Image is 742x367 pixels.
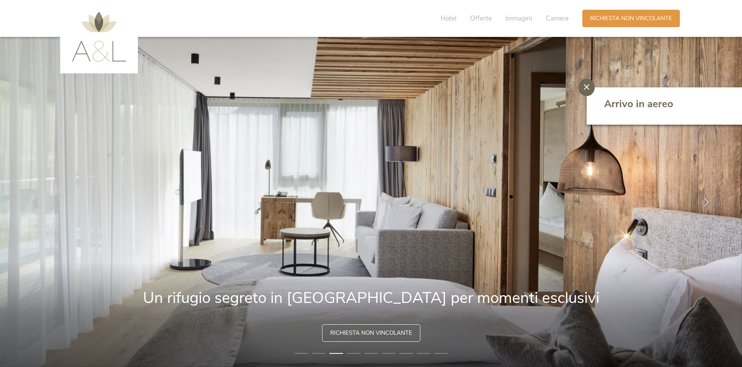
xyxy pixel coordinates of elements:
[330,329,412,337] span: Richiesta non vincolante
[441,14,456,23] span: Hotel
[546,14,569,23] span: Camere
[604,97,728,115] a: Arrivo in aereo
[470,14,492,23] span: Offerte
[590,14,672,23] span: Richiesta non vincolante
[604,97,673,111] span: Arrivo in aereo
[72,12,126,62] img: AMONTI & LUNARIS Wellnessresort
[505,14,532,23] span: Immagini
